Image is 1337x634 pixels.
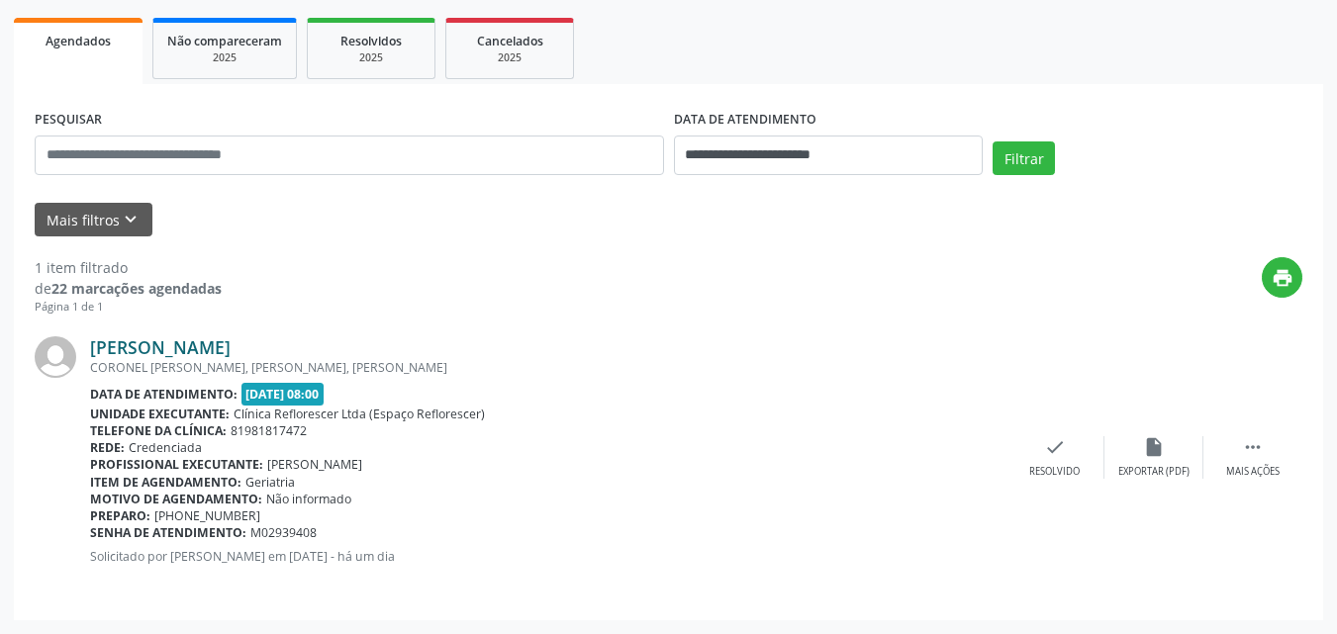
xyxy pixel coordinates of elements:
[154,507,260,524] span: [PHONE_NUMBER]
[1272,267,1293,289] i: print
[1044,436,1066,458] i: check
[250,524,317,541] span: M02939408
[90,507,150,524] b: Preparo:
[120,209,142,230] i: keyboard_arrow_down
[267,456,362,473] span: [PERSON_NAME]
[51,279,222,298] strong: 22 marcações agendadas
[1118,465,1190,479] div: Exportar (PDF)
[1029,465,1080,479] div: Resolvido
[35,257,222,278] div: 1 item filtrado
[477,33,543,49] span: Cancelados
[46,33,111,49] span: Agendados
[1262,257,1302,298] button: print
[90,439,125,456] b: Rede:
[993,141,1055,175] button: Filtrar
[234,406,485,422] span: Clínica Reflorescer Ltda (Espaço Reflorescer)
[266,491,351,507] span: Não informado
[1143,436,1165,458] i: insert_drive_file
[674,105,816,136] label: DATA DE ATENDIMENTO
[167,50,282,65] div: 2025
[35,336,76,378] img: img
[90,474,241,491] b: Item de agendamento:
[90,524,246,541] b: Senha de atendimento:
[340,33,402,49] span: Resolvidos
[90,491,262,507] b: Motivo de agendamento:
[35,278,222,299] div: de
[35,203,152,237] button: Mais filtroskeyboard_arrow_down
[90,422,227,439] b: Telefone da clínica:
[35,299,222,316] div: Página 1 de 1
[90,406,230,422] b: Unidade executante:
[90,456,263,473] b: Profissional executante:
[129,439,202,456] span: Credenciada
[90,359,1005,376] div: CORONEL [PERSON_NAME], [PERSON_NAME], [PERSON_NAME]
[167,33,282,49] span: Não compareceram
[90,386,238,403] b: Data de atendimento:
[1226,465,1280,479] div: Mais ações
[1242,436,1264,458] i: 
[35,105,102,136] label: PESQUISAR
[231,422,307,439] span: 81981817472
[90,548,1005,565] p: Solicitado por [PERSON_NAME] em [DATE] - há um dia
[90,336,231,358] a: [PERSON_NAME]
[322,50,421,65] div: 2025
[241,383,325,406] span: [DATE] 08:00
[460,50,559,65] div: 2025
[245,474,295,491] span: Geriatria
